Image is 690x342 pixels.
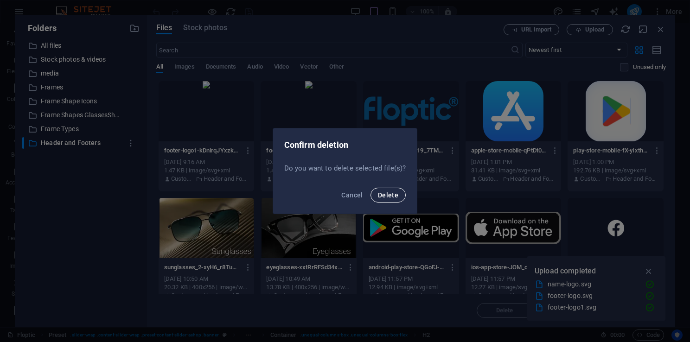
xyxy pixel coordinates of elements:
[371,188,406,203] button: Delete
[284,139,406,151] h2: Confirm deletion
[341,191,363,199] span: Cancel
[338,188,366,203] button: Cancel
[378,191,398,199] span: Delete
[284,164,406,173] p: Do you want to delete selected file(s)?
